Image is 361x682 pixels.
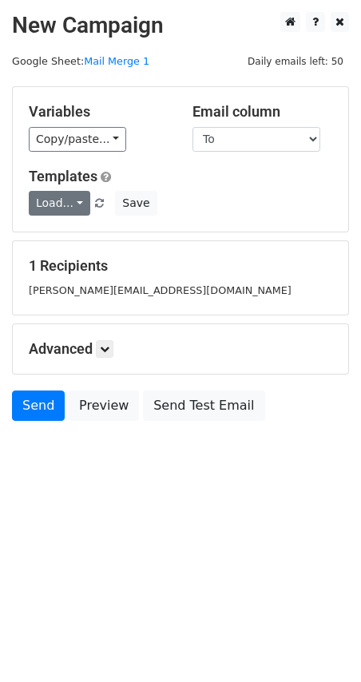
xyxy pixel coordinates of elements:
[29,168,97,184] a: Templates
[69,391,139,421] a: Preview
[84,55,149,67] a: Mail Merge 1
[29,257,332,275] h5: 1 Recipients
[115,191,157,216] button: Save
[12,12,349,39] h2: New Campaign
[242,53,349,70] span: Daily emails left: 50
[281,605,361,682] iframe: Chat Widget
[192,103,332,121] h5: Email column
[242,55,349,67] a: Daily emails left: 50
[29,103,169,121] h5: Variables
[12,55,149,67] small: Google Sheet:
[29,127,126,152] a: Copy/paste...
[29,340,332,358] h5: Advanced
[143,391,264,421] a: Send Test Email
[29,284,292,296] small: [PERSON_NAME][EMAIL_ADDRESS][DOMAIN_NAME]
[12,391,65,421] a: Send
[29,191,90,216] a: Load...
